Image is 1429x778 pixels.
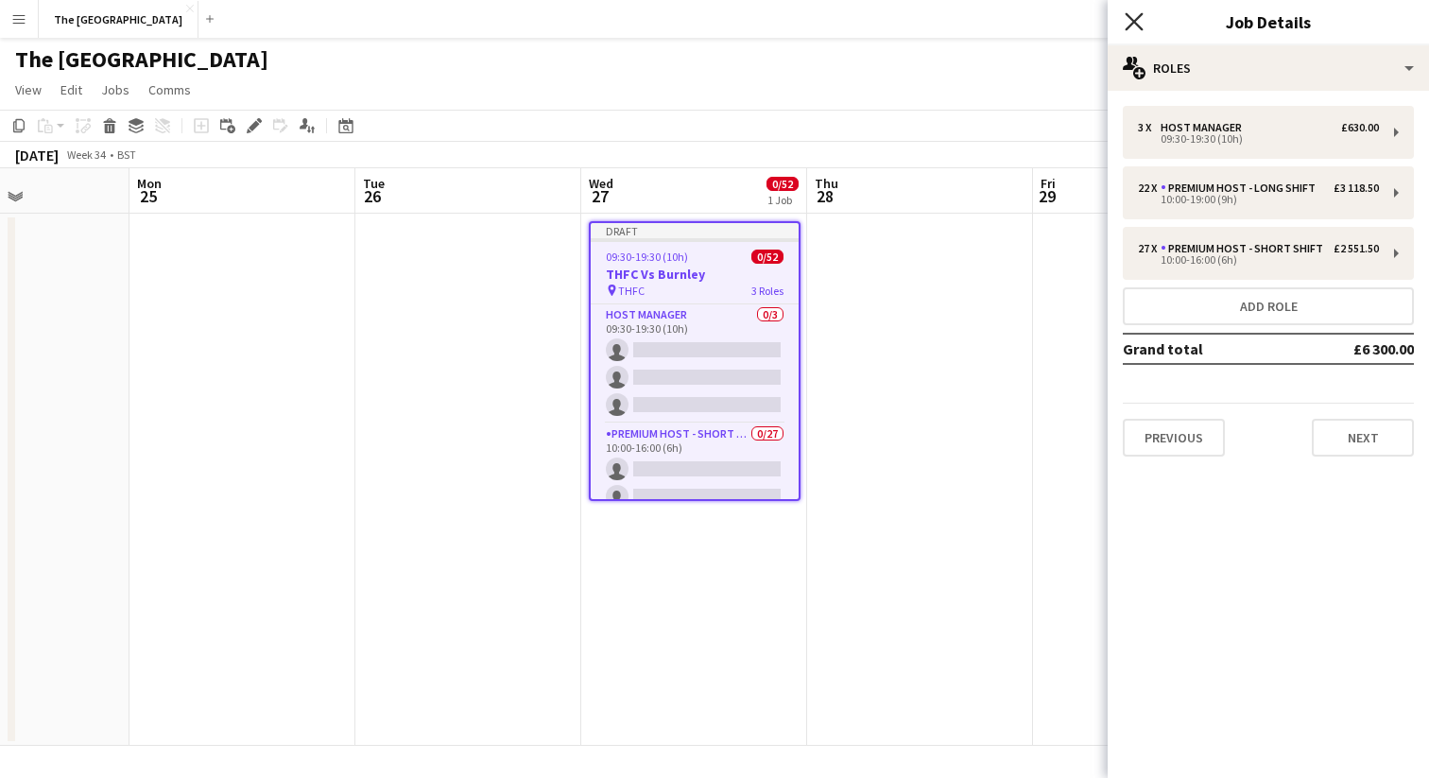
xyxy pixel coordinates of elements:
[1108,45,1429,91] div: Roles
[1138,121,1161,134] div: 3 x
[766,177,799,191] span: 0/52
[1161,182,1323,195] div: Premium Host - Long Shift
[1138,195,1379,204] div: 10:00-19:00 (9h)
[586,185,613,207] span: 27
[1334,182,1379,195] div: £3 118.50
[606,250,688,264] span: 09:30-19:30 (10h)
[363,175,385,192] span: Tue
[812,185,838,207] span: 28
[1108,9,1429,34] h3: Job Details
[1341,121,1379,134] div: £630.00
[15,81,42,98] span: View
[117,147,136,162] div: BST
[1312,419,1414,457] button: Next
[1123,419,1225,457] button: Previous
[1138,255,1379,265] div: 10:00-16:00 (6h)
[1295,334,1414,364] td: £6 300.00
[618,284,645,298] span: THFC
[39,1,198,38] button: The [GEOGRAPHIC_DATA]
[1334,242,1379,255] div: £2 551.50
[815,175,838,192] span: Thu
[767,193,798,207] div: 1 Job
[751,250,783,264] span: 0/52
[94,78,137,102] a: Jobs
[60,81,82,98] span: Edit
[751,284,783,298] span: 3 Roles
[141,78,198,102] a: Comms
[1123,334,1295,364] td: Grand total
[1138,182,1161,195] div: 22 x
[1041,175,1056,192] span: Fri
[101,81,129,98] span: Jobs
[15,45,268,74] h1: The [GEOGRAPHIC_DATA]
[15,146,59,164] div: [DATE]
[148,81,191,98] span: Comms
[1138,134,1379,144] div: 09:30-19:30 (10h)
[62,147,110,162] span: Week 34
[591,304,799,424] app-card-role: Host Manager0/309:30-19:30 (10h)
[8,78,49,102] a: View
[53,78,90,102] a: Edit
[134,185,162,207] span: 25
[1038,185,1056,207] span: 29
[589,221,801,501] app-job-card: Draft09:30-19:30 (10h)0/52THFC Vs Burnley THFC3 RolesHost Manager0/309:30-19:30 (10h) Premium Hos...
[1161,121,1249,134] div: Host Manager
[589,175,613,192] span: Wed
[591,223,799,238] div: Draft
[1123,287,1414,325] button: Add role
[360,185,385,207] span: 26
[591,266,799,283] h3: THFC Vs Burnley
[1138,242,1161,255] div: 27 x
[137,175,162,192] span: Mon
[1161,242,1331,255] div: Premium Host - Short Shift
